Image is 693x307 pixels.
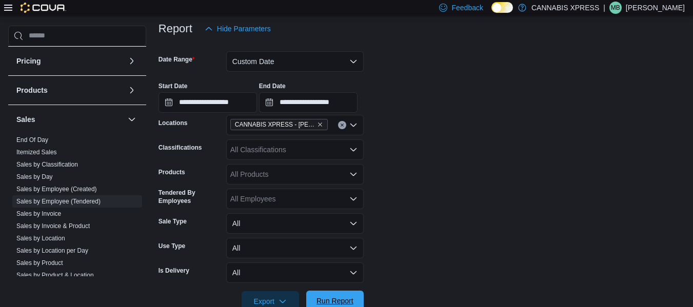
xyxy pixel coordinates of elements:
[611,2,620,14] span: MB
[217,24,271,34] span: Hide Parameters
[16,247,88,255] span: Sales by Location per Day
[349,170,358,178] button: Open list of options
[159,92,257,113] input: Press the down key to open a popover containing a calendar.
[16,235,65,242] a: Sales by Location
[16,149,57,156] a: Itemized Sales
[316,296,353,306] span: Run Report
[159,144,202,152] label: Classifications
[226,238,364,258] button: All
[16,197,101,206] span: Sales by Employee (Tendered)
[21,3,66,13] img: Cova
[159,23,192,35] h3: Report
[609,2,622,14] div: Mike Barry
[16,114,124,125] button: Sales
[16,198,101,205] a: Sales by Employee (Tendered)
[159,189,222,205] label: Tendered By Employees
[126,113,138,126] button: Sales
[16,114,35,125] h3: Sales
[349,121,358,129] button: Open list of options
[16,185,97,193] span: Sales by Employee (Created)
[16,186,97,193] a: Sales by Employee (Created)
[226,213,364,234] button: All
[16,148,57,156] span: Itemized Sales
[16,56,41,66] h3: Pricing
[16,222,90,230] a: Sales by Invoice & Product
[338,121,346,129] button: Clear input
[603,2,605,14] p: |
[491,2,513,13] input: Dark Mode
[259,92,358,113] input: Press the down key to open a popover containing a calendar.
[126,84,138,96] button: Products
[159,168,185,176] label: Products
[16,272,94,279] a: Sales by Product & Location
[16,259,63,267] a: Sales by Product
[16,234,65,242] span: Sales by Location
[16,85,124,95] button: Products
[159,242,185,250] label: Use Type
[531,2,599,14] p: CANNABIS XPRESS
[159,82,188,90] label: Start Date
[16,173,53,181] span: Sales by Day
[451,3,483,13] span: Feedback
[349,146,358,154] button: Open list of options
[349,195,358,203] button: Open list of options
[16,222,90,230] span: Sales by Invoice & Product
[16,136,48,144] a: End Of Day
[16,173,53,180] a: Sales by Day
[159,55,195,64] label: Date Range
[226,262,364,283] button: All
[226,51,364,72] button: Custom Date
[235,119,315,130] span: CANNABIS XPRESS - [PERSON_NAME] ([GEOGRAPHIC_DATA])
[16,210,61,217] a: Sales by Invoice
[159,267,189,275] label: Is Delivery
[317,121,323,128] button: Remove CANNABIS XPRESS - Pickering (Central Street) from selection in this group
[159,217,187,226] label: Sale Type
[159,119,188,127] label: Locations
[16,247,88,254] a: Sales by Location per Day
[126,55,138,67] button: Pricing
[201,18,275,39] button: Hide Parameters
[626,2,685,14] p: [PERSON_NAME]
[16,160,78,169] span: Sales by Classification
[16,161,78,168] a: Sales by Classification
[230,119,328,130] span: CANNABIS XPRESS - Pickering (Central Street)
[16,85,48,95] h3: Products
[16,56,124,66] button: Pricing
[259,82,286,90] label: End Date
[16,210,61,218] span: Sales by Invoice
[16,271,94,279] span: Sales by Product & Location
